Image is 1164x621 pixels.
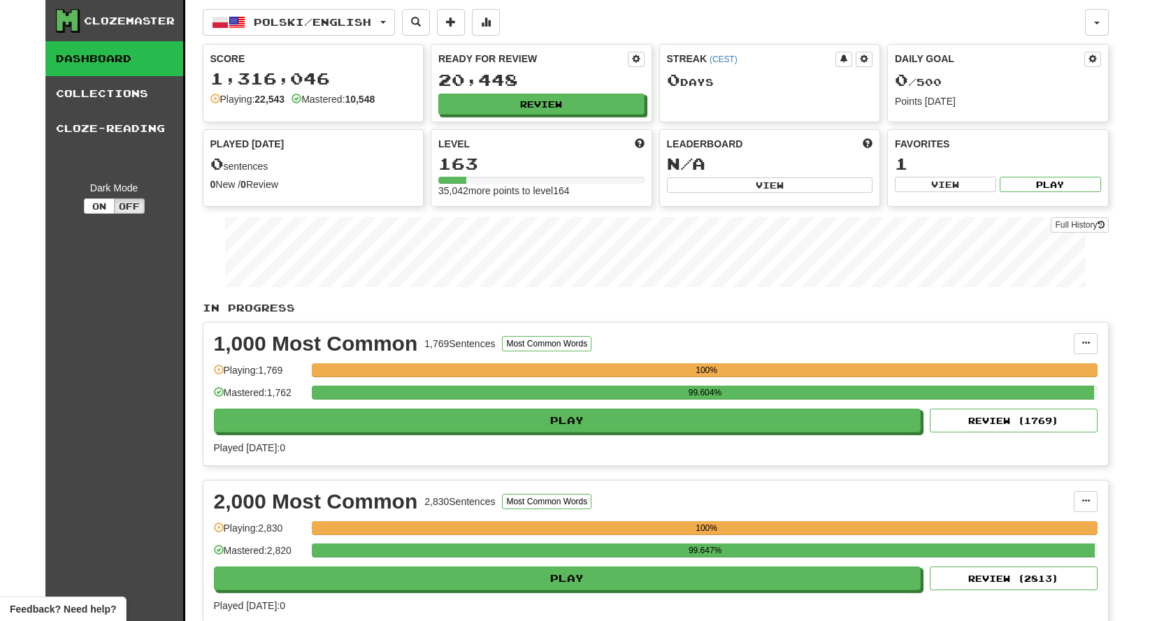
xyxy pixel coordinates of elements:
[438,137,470,151] span: Level
[210,177,417,191] div: New / Review
[10,602,116,616] span: Open feedback widget
[502,336,591,351] button: Most Common Words
[210,137,285,151] span: Played [DATE]
[214,386,305,409] div: Mastered: 1,762
[214,567,921,590] button: Play
[316,521,1098,535] div: 100%
[210,155,417,173] div: sentences
[895,177,996,192] button: View
[114,198,145,214] button: Off
[863,137,872,151] span: This week in points, UTC
[667,71,873,89] div: Day s
[667,177,873,193] button: View
[1000,177,1101,192] button: Play
[292,92,375,106] div: Mastered:
[502,494,591,509] button: Most Common Words
[214,363,305,386] div: Playing: 1,769
[84,198,115,214] button: On
[472,9,500,36] button: More stats
[438,71,645,89] div: 20,448
[214,491,418,512] div: 2,000 Most Common
[210,179,216,190] strong: 0
[45,111,183,146] a: Cloze-Reading
[895,137,1101,151] div: Favorites
[345,94,375,105] strong: 10,548
[214,521,305,544] div: Playing: 2,830
[437,9,465,36] button: Add sentence to collection
[210,92,285,106] div: Playing:
[45,41,183,76] a: Dashboard
[438,94,645,115] button: Review
[214,442,285,453] span: Played [DATE]: 0
[316,543,1095,557] div: 99.647%
[254,16,371,28] span: Polski / English
[930,567,1098,590] button: Review (2813)
[203,9,395,36] button: Polski/English
[895,155,1101,173] div: 1
[240,179,246,190] strong: 0
[210,70,417,87] div: 1,316,046
[203,301,1109,315] p: In Progress
[316,363,1098,377] div: 100%
[254,94,285,105] strong: 22,543
[635,137,645,151] span: Score more points to level up
[667,154,705,173] span: N/A
[438,52,628,66] div: Ready for Review
[214,409,921,432] button: Play
[424,337,495,351] div: 1,769 Sentences
[438,184,645,198] div: 35,042 more points to level 164
[45,76,183,111] a: Collections
[214,333,418,354] div: 1,000 Most Common
[895,52,1084,67] div: Daily Goal
[316,386,1094,400] div: 99.604%
[402,9,430,36] button: Search sentences
[214,600,285,611] span: Played [DATE]: 0
[214,543,305,567] div: Mastered: 2,820
[210,52,417,66] div: Score
[210,154,224,173] span: 0
[84,14,175,28] div: Clozemaster
[895,94,1101,108] div: Points [DATE]
[895,70,908,89] span: 0
[667,137,743,151] span: Leaderboard
[710,54,738,64] a: (CEST)
[56,181,173,195] div: Dark Mode
[895,76,942,88] span: / 500
[930,409,1098,432] button: Review (1769)
[424,495,495,509] div: 2,830 Sentences
[1051,217,1108,233] a: Full History
[667,70,680,89] span: 0
[667,52,836,66] div: Streak
[438,155,645,173] div: 163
